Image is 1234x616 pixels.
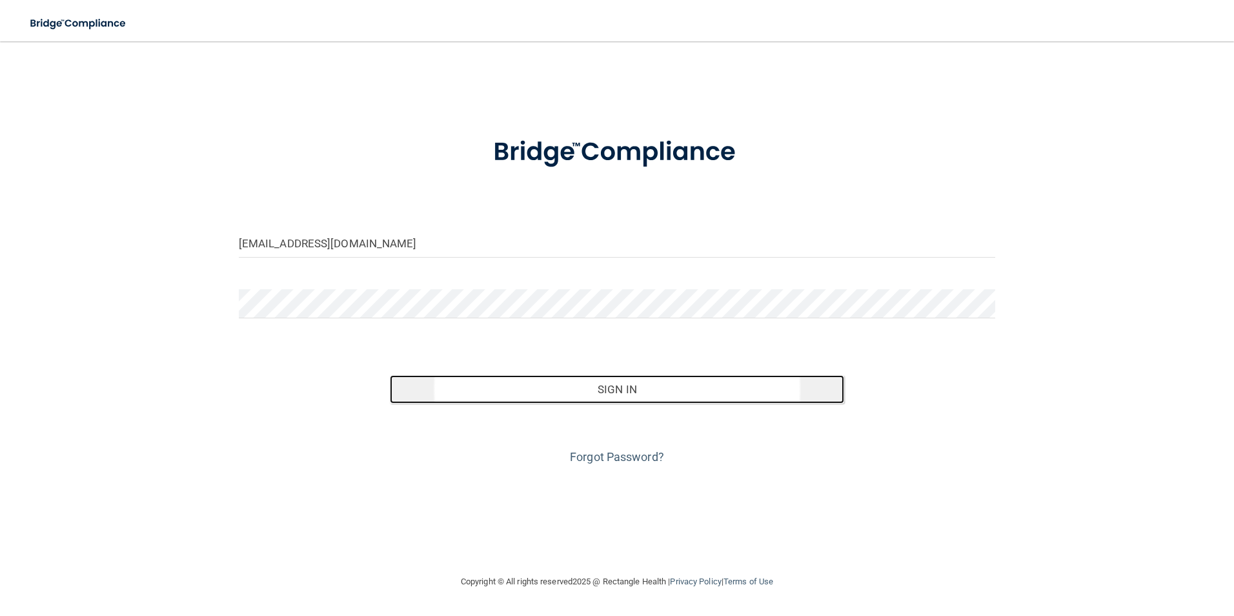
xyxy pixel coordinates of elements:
a: Privacy Policy [670,577,721,586]
a: Forgot Password? [570,450,664,464]
img: bridge_compliance_login_screen.278c3ca4.svg [467,119,767,186]
a: Terms of Use [723,577,773,586]
div: Copyright © All rights reserved 2025 @ Rectangle Health | | [381,561,853,602]
img: bridge_compliance_login_screen.278c3ca4.svg [19,10,138,37]
input: Email [239,229,996,258]
button: Sign In [390,375,844,404]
